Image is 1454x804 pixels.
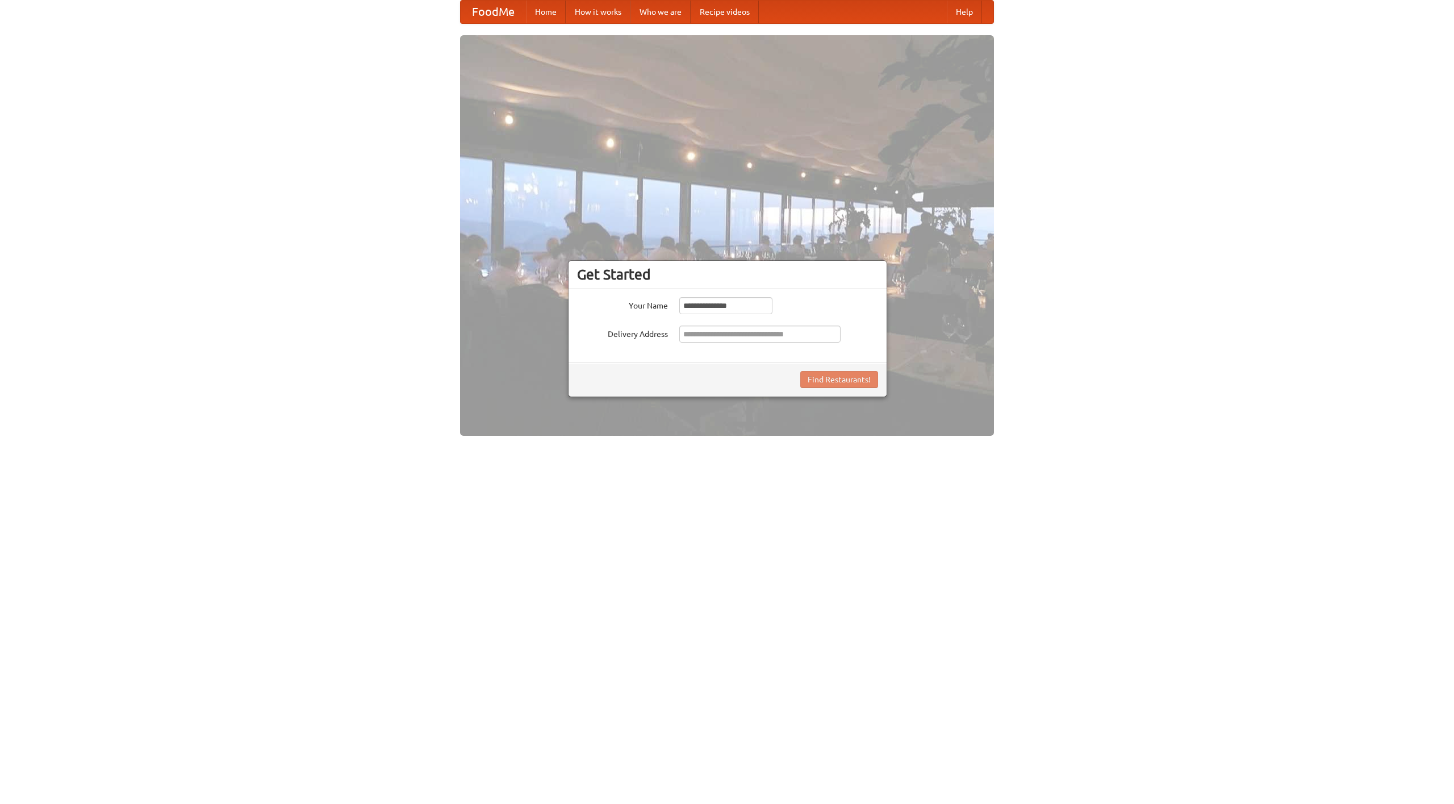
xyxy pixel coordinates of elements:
a: FoodMe [461,1,526,23]
a: Who we are [630,1,691,23]
button: Find Restaurants! [800,371,878,388]
a: Help [947,1,982,23]
a: How it works [566,1,630,23]
a: Home [526,1,566,23]
label: Your Name [577,297,668,311]
label: Delivery Address [577,326,668,340]
h3: Get Started [577,266,878,283]
a: Recipe videos [691,1,759,23]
